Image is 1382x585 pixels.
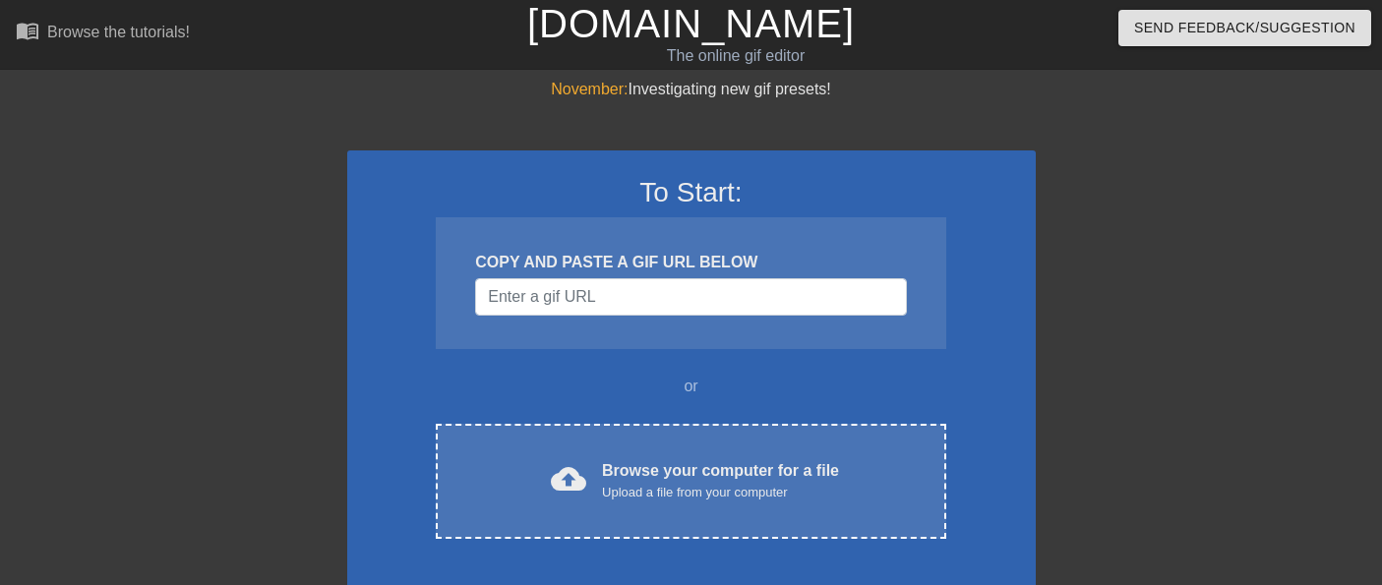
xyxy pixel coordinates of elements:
div: Investigating new gif presets! [347,78,1036,101]
div: COPY AND PASTE A GIF URL BELOW [475,251,906,274]
button: Send Feedback/Suggestion [1118,10,1371,46]
span: cloud_upload [551,461,586,497]
span: Send Feedback/Suggestion [1134,16,1355,40]
span: menu_book [16,19,39,42]
div: Browse the tutorials! [47,24,190,40]
input: Username [475,278,906,316]
div: Upload a file from your computer [602,483,839,502]
div: or [398,375,985,398]
div: The online gif editor [470,44,1000,68]
a: Browse the tutorials! [16,19,190,49]
h3: To Start: [373,176,1010,209]
span: November: [551,81,628,97]
div: Browse your computer for a file [602,459,839,502]
a: [DOMAIN_NAME] [527,2,855,45]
